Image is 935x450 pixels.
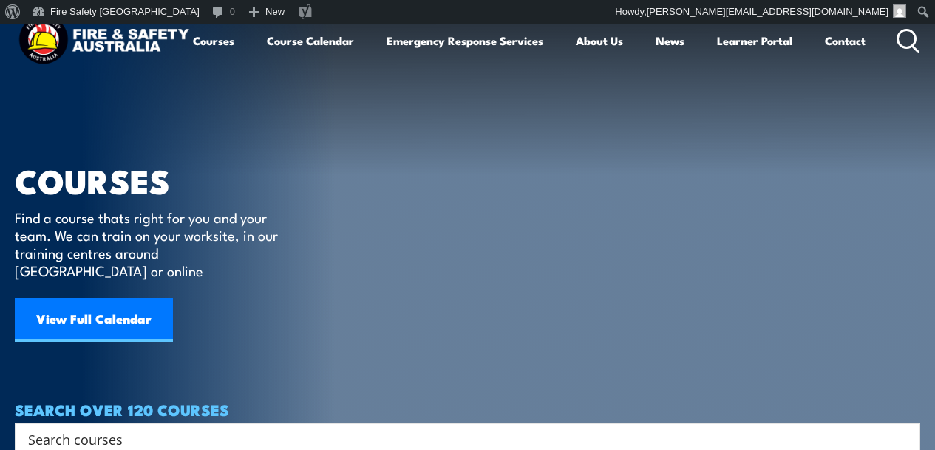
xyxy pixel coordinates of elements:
[28,428,888,450] input: Search input
[894,429,915,449] button: Search magnifier button
[15,401,920,417] h4: SEARCH OVER 120 COURSES
[15,166,299,194] h1: COURSES
[31,429,891,449] form: Search form
[576,23,623,58] a: About Us
[15,208,285,279] p: Find a course thats right for you and your team. We can train on your worksite, in our training c...
[825,23,866,58] a: Contact
[15,298,173,342] a: View Full Calendar
[717,23,792,58] a: Learner Portal
[387,23,543,58] a: Emergency Response Services
[656,23,684,58] a: News
[193,23,234,58] a: Courses
[647,6,888,17] span: [PERSON_NAME][EMAIL_ADDRESS][DOMAIN_NAME]
[267,23,354,58] a: Course Calendar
